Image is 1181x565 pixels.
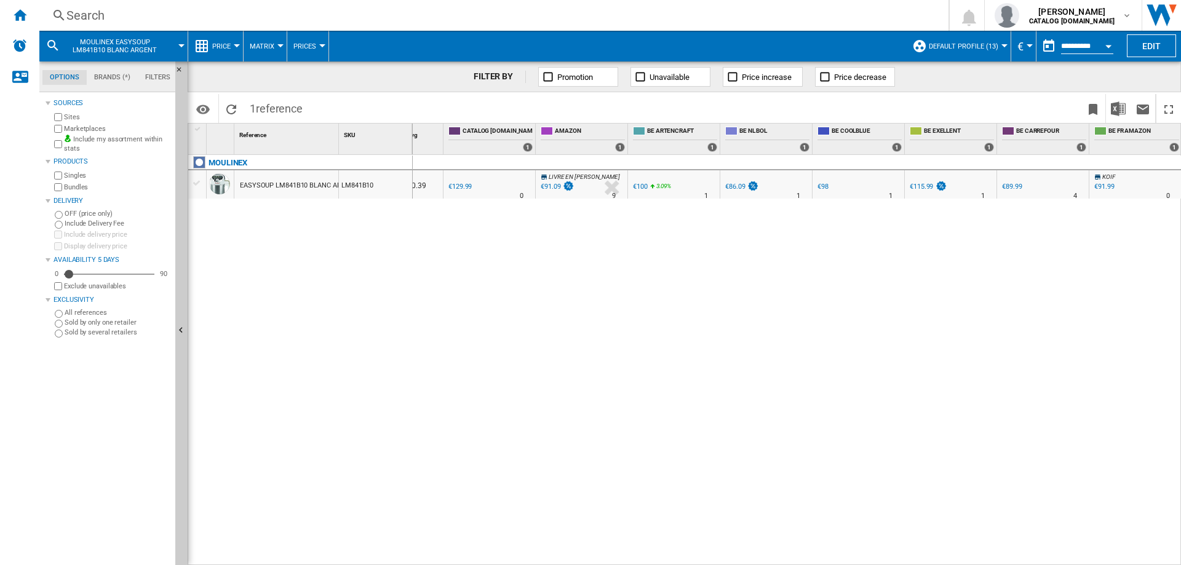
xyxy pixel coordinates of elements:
[341,124,412,143] div: SKU Sort None
[1092,181,1114,193] div: €91.99
[832,127,902,137] span: BE COOLBLUE
[704,190,708,202] div: Delivery Time : 1 day
[54,231,62,239] input: Include delivery price
[55,320,63,328] input: Sold by only one retailer
[55,330,63,338] input: Sold by several retailers
[815,124,904,154] div: BE COOLBLUE 1 offers sold by BE COOLBLUE
[910,183,933,191] div: €115.99
[446,124,535,154] div: CATALOG [DOMAIN_NAME] 1 offers sold by CATALOG SEB.BE
[64,171,170,180] label: Singles
[1108,127,1179,137] span: BE FR AMAZON
[615,143,625,152] div: 1 offers sold by AMAZON
[924,127,994,137] span: BE EXELLENT
[341,124,412,143] div: Sort None
[209,156,247,170] div: Click to filter on that brand
[65,219,170,228] label: Include Delivery Fee
[64,113,170,122] label: Sites
[64,242,170,251] label: Display delivery price
[66,7,917,24] div: Search
[549,173,620,180] span: LIVRE EN [PERSON_NAME]
[725,183,745,191] div: €86.09
[1111,101,1126,116] img: excel-24x24.png
[1000,124,1089,154] div: BE CARREFOUR 1 offers sold by BE CARREFOUR
[1000,181,1022,193] div: €89.99
[1094,183,1114,191] div: €91.99
[382,170,443,199] div: €100.39
[250,42,274,50] span: Matrix
[1169,143,1179,152] div: 1 offers sold by BE FR AMAZON
[817,183,829,191] div: €98
[64,183,170,192] label: Bundles
[630,67,710,87] button: Unavailable
[448,183,472,191] div: €129.99
[54,157,170,167] div: Products
[929,42,998,50] span: Default profile (13)
[64,135,170,154] label: Include my assortment within stats
[65,308,170,317] label: All references
[384,124,443,143] div: Profile Avg Sort None
[523,143,533,152] div: 1 offers sold by CATALOG SEB.BE
[1081,94,1105,123] button: Bookmark this report
[630,124,720,154] div: BE ARTENCRAFT 1 offers sold by BE ARTENCRAFT
[344,132,356,138] span: SKU
[800,143,809,152] div: 1 offers sold by BE NL BOL
[520,190,523,202] div: Delivery Time : 0 day
[64,230,170,239] label: Include delivery price
[555,127,625,137] span: AMAZON
[815,67,895,87] button: Price decrease
[65,209,170,218] label: OFF (price only)
[463,127,533,137] span: CATALOG [DOMAIN_NAME]
[935,181,947,191] img: promotionV3.png
[54,295,170,305] div: Exclusivity
[293,42,316,50] span: Prices
[995,3,1019,28] img: profile.jpg
[892,143,902,152] div: 1 offers sold by BE COOLBLUE
[541,183,560,191] div: €91.09
[633,183,648,191] div: €100
[175,61,190,84] button: Hide
[655,181,662,196] i: %
[55,211,63,219] input: OFF (price only)
[64,124,170,133] label: Marketplaces
[707,143,717,152] div: 1 offers sold by BE ARTENCRAFT
[237,124,338,143] div: Sort None
[65,328,170,337] label: Sold by several retailers
[209,124,234,143] div: Sort None
[54,183,62,191] input: Bundles
[239,132,266,138] span: Reference
[723,67,803,87] button: Price increase
[929,31,1004,61] button: Default profile (13)
[191,98,215,120] button: Options
[52,269,62,279] div: 0
[1029,6,1115,18] span: [PERSON_NAME]
[55,221,63,229] input: Include Delivery Fee
[1106,94,1131,123] button: Download in Excel
[797,190,800,202] div: Delivery Time : 1 day
[138,70,178,85] md-tab-item: Filters
[212,42,231,50] span: Price
[631,181,648,193] div: €100
[293,31,322,61] div: Prices
[723,124,812,154] div: BE NL BOL 1 offers sold by BE NL BOL
[64,135,71,142] img: mysite-bg-18x18.png
[87,70,138,85] md-tab-item: Brands (*)
[54,282,62,290] input: Display delivery price
[723,181,759,193] div: €86.09
[54,98,170,108] div: Sources
[984,143,994,152] div: 1 offers sold by BE EXELLENT
[816,181,829,193] div: €98
[562,181,575,191] img: promotionV3.png
[65,31,177,61] button: MOULINEX EASYSOUP LM841B10 BLANC ARGENT
[834,73,886,82] span: Price decrease
[42,70,87,85] md-tab-item: Options
[1017,31,1030,61] div: €
[1131,94,1155,123] button: Send this report by email
[64,268,154,280] md-slider: Availability
[65,318,170,327] label: Sold by only one retailer
[1017,40,1024,53] span: €
[907,124,996,154] div: BE EXELLENT 1 offers sold by BE EXELLENT
[194,31,237,61] div: Price
[12,38,27,53] img: alerts-logo.svg
[1127,34,1176,57] button: Edit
